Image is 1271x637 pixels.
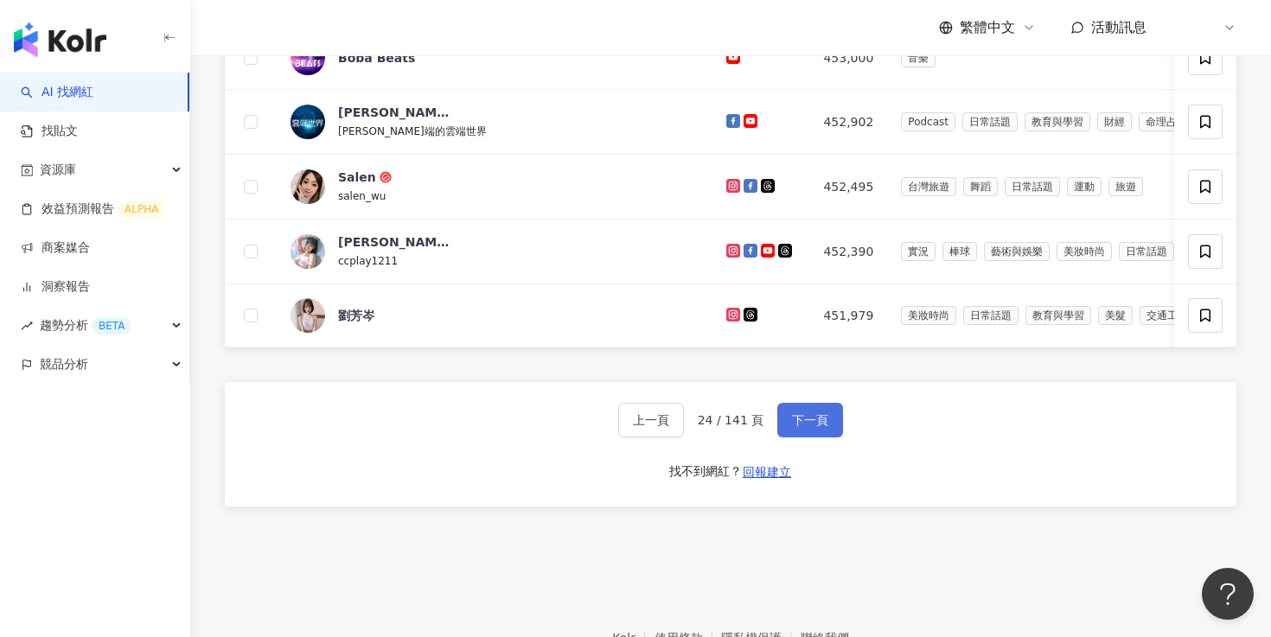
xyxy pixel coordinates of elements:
[901,112,955,131] span: Podcast
[901,242,936,261] span: 實況
[291,233,699,270] a: KOL Avatar[PERSON_NAME]CCccplay1211
[1005,177,1060,196] span: 日常話題
[40,306,131,345] span: 趨勢分析
[777,403,843,437] button: 下一頁
[809,155,887,220] td: 452,495
[92,317,131,334] div: BETA
[618,403,684,437] button: 上一頁
[291,41,699,75] a: KOL AvatarBoba Beats
[698,413,764,427] span: 24 / 141 頁
[809,284,887,347] td: 451,979
[1091,19,1146,35] span: 活動訊息
[338,255,398,267] span: ccplay1211
[291,298,325,333] img: KOL Avatar
[338,190,386,202] span: salen_wu
[14,22,106,57] img: logo
[809,27,887,90] td: 453,000
[1139,112,1194,131] span: 命理占卜
[21,320,33,332] span: rise
[291,169,699,205] a: KOL AvatarSalensalen_wu
[1067,177,1102,196] span: 運動
[1202,568,1254,620] iframe: Help Scout Beacon - Open
[338,233,450,251] div: [PERSON_NAME]CC
[291,298,699,333] a: KOL Avatar劉芳岑
[960,18,1015,37] span: 繁體中文
[633,413,669,427] span: 上一頁
[1098,306,1133,325] span: 美髮
[291,234,325,269] img: KOL Avatar
[901,306,956,325] span: 美妝時尚
[338,307,374,324] div: 劉芳岑
[743,465,791,479] span: 回報建立
[40,150,76,189] span: 資源庫
[338,104,450,121] div: [PERSON_NAME]
[1025,306,1091,325] span: 教育與學習
[291,105,325,139] img: KOL Avatar
[291,41,325,75] img: KOL Avatar
[1119,242,1174,261] span: 日常話題
[40,345,88,384] span: 競品分析
[338,169,376,186] div: Salen
[21,239,90,257] a: 商案媒合
[669,463,742,481] div: 找不到網紅？
[21,278,90,296] a: 洞察報告
[962,112,1018,131] span: 日常話題
[291,104,699,140] a: KOL Avatar[PERSON_NAME][PERSON_NAME]端的雲端世界
[21,84,93,101] a: searchAI 找網紅
[963,177,998,196] span: 舞蹈
[1097,112,1132,131] span: 財經
[1025,112,1090,131] span: 教育與學習
[1057,242,1112,261] span: 美妝時尚
[1194,18,1202,37] span: K
[809,90,887,155] td: 452,902
[1108,177,1143,196] span: 旅遊
[901,48,936,67] span: 音樂
[338,49,415,67] div: Boba Beats
[21,201,165,218] a: 效益預測報告ALPHA
[984,242,1050,261] span: 藝術與娛樂
[963,306,1019,325] span: 日常話題
[809,220,887,284] td: 452,390
[901,177,956,196] span: 台灣旅遊
[742,458,792,486] button: 回報建立
[21,123,78,140] a: 找貼文
[1140,306,1195,325] span: 交通工具
[792,413,828,427] span: 下一頁
[942,242,977,261] span: 棒球
[291,169,325,204] img: KOL Avatar
[338,125,487,137] span: [PERSON_NAME]端的雲端世界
